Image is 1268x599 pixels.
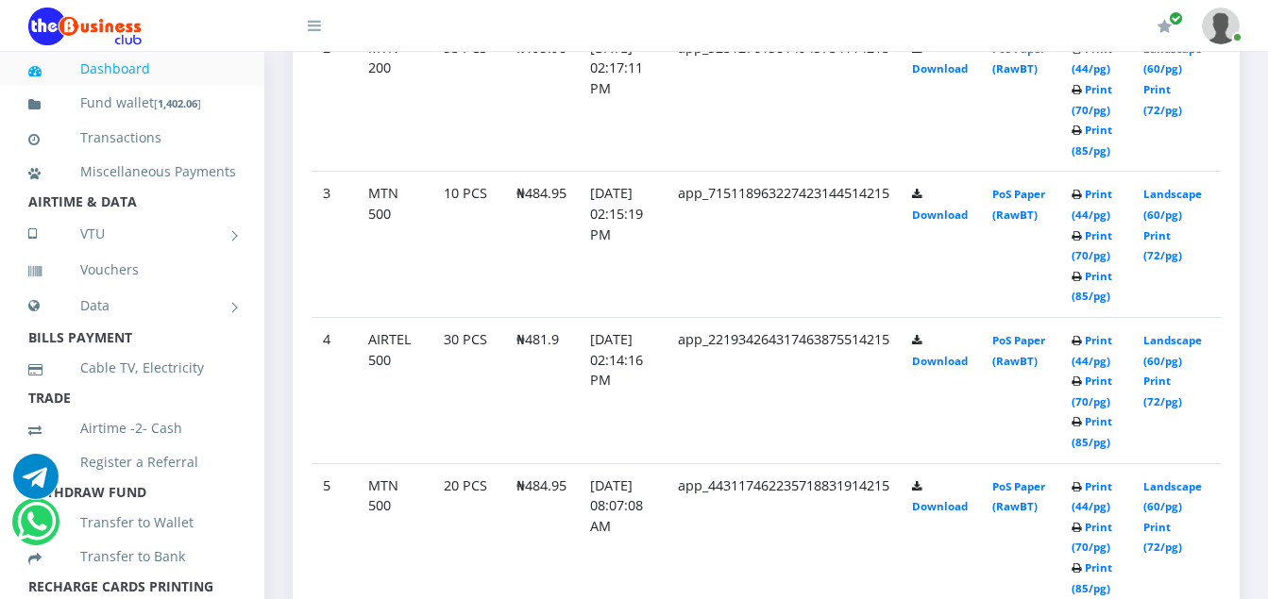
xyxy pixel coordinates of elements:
a: PoS Paper (RawBT) [992,479,1045,514]
a: Download [912,499,968,513]
a: Vouchers [28,248,236,291]
td: ₦481.9 [505,317,579,463]
b: 1,402.06 [158,96,197,110]
td: 10 PCS [432,172,505,318]
span: Renew/Upgrade Subscription [1169,11,1183,25]
a: Register a Referral [28,441,236,484]
td: MTN 200 [357,25,432,172]
td: 30 PCS [432,317,505,463]
a: Dashboard [28,47,236,91]
td: ₦484.95 [505,172,579,318]
img: Logo [28,8,142,45]
a: Print (70/pg) [1072,228,1112,263]
a: PoS Paper (RawBT) [992,333,1045,368]
a: Print (70/pg) [1072,520,1112,555]
a: Miscellaneous Payments [28,150,236,193]
td: 35 PCS [432,25,505,172]
a: Landscape (60/pg) [1143,333,1202,368]
a: Fund wallet[1,402.06] [28,81,236,125]
a: Print (85/pg) [1072,269,1112,304]
td: [DATE] 02:15:19 PM [579,172,667,318]
td: MTN 500 [357,172,432,318]
a: Print (85/pg) [1072,414,1112,449]
td: AIRTEL 500 [357,317,432,463]
td: app_325127613814943754114215 [667,25,901,172]
td: [DATE] 02:17:11 PM [579,25,667,172]
a: Transfer to Wallet [28,501,236,544]
td: 4 [312,317,357,463]
td: [DATE] 02:14:16 PM [579,317,667,463]
td: app_221934264317463875514215 [667,317,901,463]
a: Data [28,282,236,329]
a: Transfer to Bank [28,535,236,578]
a: Chat for support [17,513,56,544]
a: Download [912,354,968,368]
td: ₦193.98 [505,25,579,172]
a: Download [912,208,968,222]
a: Print (85/pg) [1072,123,1112,158]
a: Print (44/pg) [1072,333,1112,368]
a: Print (70/pg) [1072,374,1112,408]
td: 3 [312,172,357,318]
td: 2 [312,25,357,172]
a: VTU [28,210,236,258]
a: Print (72/pg) [1143,228,1182,263]
a: PoS Paper (RawBT) [992,187,1045,222]
a: Print (72/pg) [1143,374,1182,408]
a: Print (44/pg) [1072,187,1112,222]
td: app_715118963227423144514215 [667,172,901,318]
a: Landscape (60/pg) [1143,479,1202,514]
a: Print (72/pg) [1143,82,1182,117]
a: Print (70/pg) [1072,82,1112,117]
small: [ ] [154,96,201,110]
a: Landscape (60/pg) [1143,187,1202,222]
a: Download [912,61,968,75]
a: Airtime -2- Cash [28,407,236,450]
a: Cable TV, Electricity [28,346,236,390]
i: Renew/Upgrade Subscription [1158,19,1172,34]
a: Print (72/pg) [1143,520,1182,555]
img: User [1202,8,1240,44]
a: Chat for support [13,468,59,499]
a: Transactions [28,116,236,159]
a: Print (44/pg) [1072,479,1112,514]
a: Print (85/pg) [1072,560,1112,595]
